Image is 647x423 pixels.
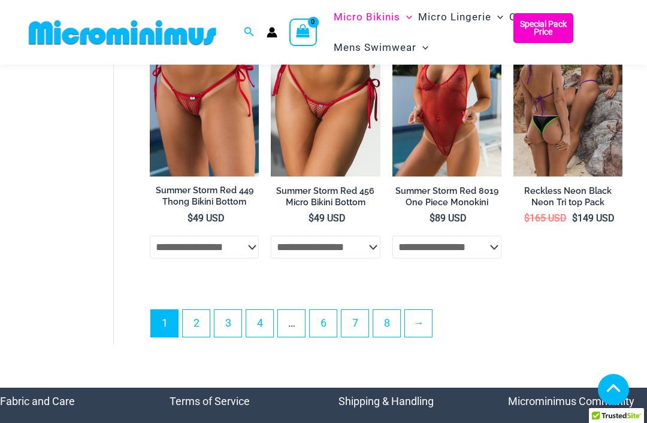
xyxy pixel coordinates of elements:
h2: Reckless Neon Black Neon Tri top Pack [513,185,622,208]
b: Special Pack Price [513,20,573,36]
span: $ [572,212,578,224]
a: Microminimus Community [508,395,634,407]
span: Menu Toggle [400,2,412,32]
h2: Summer Storm Red 8019 One Piece Monokini [392,185,501,208]
nav: Product Pagination [150,309,622,344]
span: $ [309,212,314,224]
span: Menu Toggle [416,32,428,63]
bdi: 49 USD [188,212,225,224]
span: $ [430,212,435,224]
h2: Summer Storm Red 456 Micro Bikini Bottom [271,185,380,208]
span: Page 1 [151,310,178,337]
a: Reckless Neon Black Neon Tri top Pack [513,185,622,212]
span: … [278,310,305,337]
a: Summer Storm Red 449 Thong Bikini Bottom [150,185,259,212]
a: Account icon link [267,27,277,38]
a: View Shopping Cart, empty [289,19,317,46]
img: Tri Top Pack [513,13,622,176]
span: Menu Toggle [491,2,503,32]
a: Page 6 [310,310,337,337]
a: Summer Storm Red 8019 One Piece Monokini [392,185,501,212]
span: Micro Lingerie [418,2,491,32]
a: Page 2 [183,310,210,337]
bdi: 165 USD [524,212,567,224]
h2: Summer Storm Red 449 Thong Bikini Bottom [150,185,259,207]
img: Summer Storm Red 8019 One Piece 04 [392,13,501,176]
a: Terms of Service [170,395,250,407]
a: Page 7 [341,310,368,337]
a: Page 4 [246,310,273,337]
bdi: 89 USD [430,212,467,224]
bdi: 149 USD [572,212,615,224]
a: Summer Storm Red 456 Micro 02Summer Storm Red 456 Micro 03Summer Storm Red 456 Micro 03 [271,13,380,176]
a: Page 3 [214,310,241,337]
a: Page 8 [373,310,400,337]
a: Shipping & Handling [338,395,434,407]
a: Summer Storm Red 456 Micro Bikini Bottom [271,185,380,212]
span: Mens Swimwear [334,32,416,63]
a: Tri Top Pack Bottoms BBottoms B [513,13,622,176]
a: Micro LingerieMenu ToggleMenu Toggle [415,2,506,32]
span: $ [524,212,530,224]
a: Summer Storm Red 449 Thong 01Summer Storm Red 449 Thong 03Summer Storm Red 449 Thong 03 [150,13,259,176]
span: Menu Toggle [543,2,555,32]
a: Summer Storm Red 8019 One Piece 04Summer Storm Red 8019 One Piece 03Summer Storm Red 8019 One Pie... [392,13,501,176]
img: Summer Storm Red 456 Micro 02 [271,13,380,176]
img: MM SHOP LOGO FLAT [24,19,221,46]
span: Outers [509,2,543,32]
a: Search icon link [244,25,255,40]
a: Mens SwimwearMenu ToggleMenu Toggle [331,32,431,63]
img: Summer Storm Red 449 Thong 01 [150,13,259,176]
a: OutersMenu ToggleMenu Toggle [506,2,558,32]
span: Micro Bikinis [334,2,400,32]
a: Micro BikinisMenu ToggleMenu Toggle [331,2,415,32]
a: → [405,310,432,337]
bdi: 49 USD [309,212,346,224]
span: $ [188,212,193,224]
